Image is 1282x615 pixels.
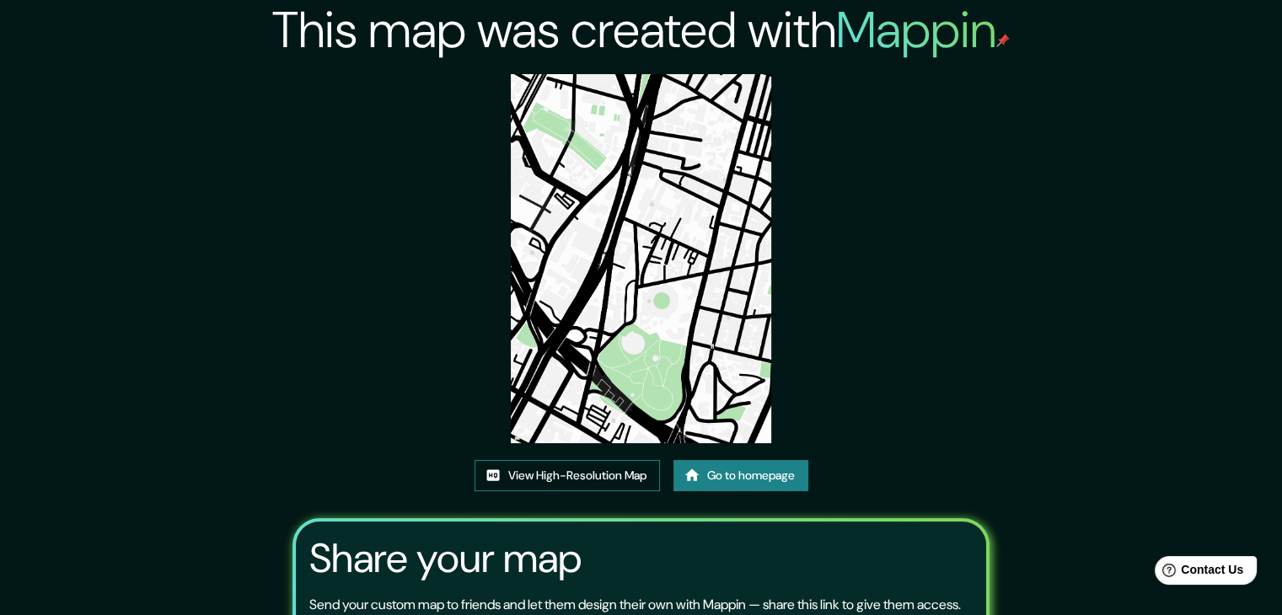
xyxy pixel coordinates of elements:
p: Send your custom map to friends and let them design their own with Mappin — share this link to gi... [309,595,961,615]
img: created-map [511,74,772,443]
iframe: Help widget launcher [1132,549,1263,596]
img: mappin-pin [996,34,1010,47]
a: View High-Resolution Map [475,460,660,491]
h3: Share your map [309,535,582,582]
a: Go to homepage [673,460,808,491]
